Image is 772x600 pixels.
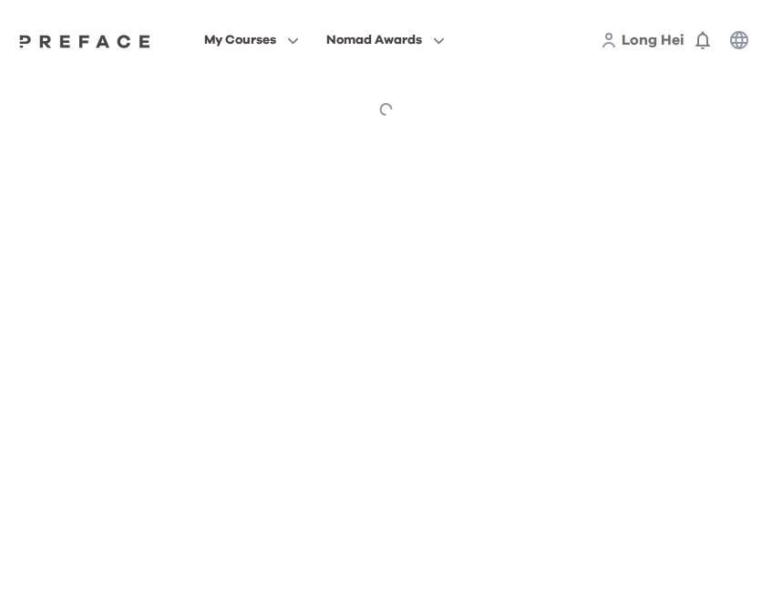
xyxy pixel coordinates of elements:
[622,33,685,47] span: Long Hei
[15,34,155,48] img: Preface Logo
[622,29,685,51] a: Long Hei
[204,29,276,51] span: My Courses
[199,28,304,52] button: My Courses
[15,33,155,47] a: Preface Logo
[321,28,450,52] button: Nomad Awards
[326,29,422,51] span: Nomad Awards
